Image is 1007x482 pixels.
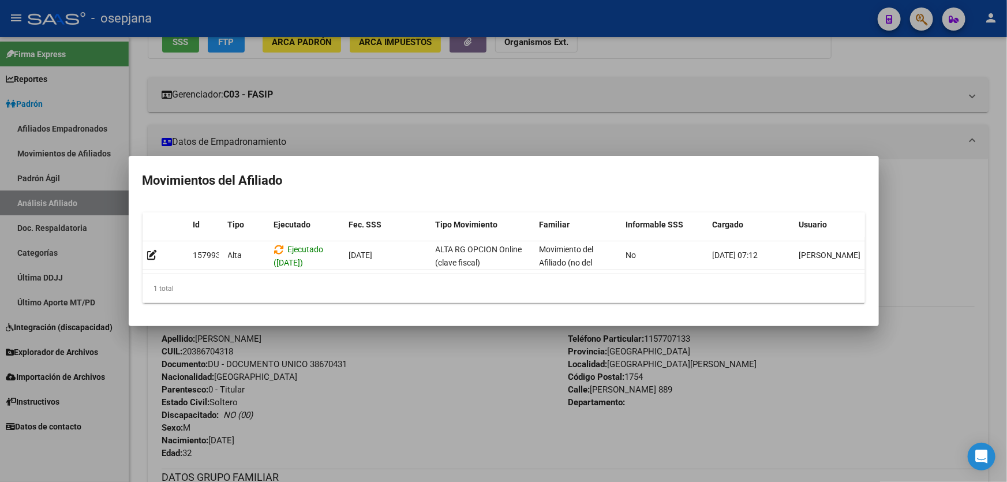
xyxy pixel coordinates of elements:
[795,212,881,237] datatable-header-cell: Usuario
[708,212,795,237] datatable-header-cell: Cargado
[436,245,522,267] span: ALTA RG OPCION Online (clave fiscal)
[436,220,498,229] span: Tipo Movimiento
[143,274,865,303] div: 1 total
[193,251,221,260] span: 157993
[540,220,570,229] span: Familiar
[189,212,223,237] datatable-header-cell: Id
[626,220,684,229] span: Informable SSS
[431,212,535,237] datatable-header-cell: Tipo Movimiento
[626,251,637,260] span: No
[269,212,345,237] datatable-header-cell: Ejecutado
[223,212,269,237] datatable-header-cell: Tipo
[713,220,744,229] span: Cargado
[622,212,708,237] datatable-header-cell: Informable SSS
[540,245,594,281] span: Movimiento del Afiliado (no del grupo)
[274,220,311,229] span: Ejecutado
[274,245,324,267] span: Ejecutado ([DATE])
[193,220,200,229] span: Id
[143,170,865,192] h2: Movimientos del Afiliado
[968,443,995,470] div: Open Intercom Messenger
[799,220,828,229] span: Usuario
[228,220,245,229] span: Tipo
[345,212,431,237] datatable-header-cell: Fec. SSS
[799,251,861,260] span: [PERSON_NAME]
[535,212,622,237] datatable-header-cell: Familiar
[713,251,758,260] span: [DATE] 07:12
[349,251,373,260] span: [DATE]
[349,220,382,229] span: Fec. SSS
[228,251,242,260] span: Alta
